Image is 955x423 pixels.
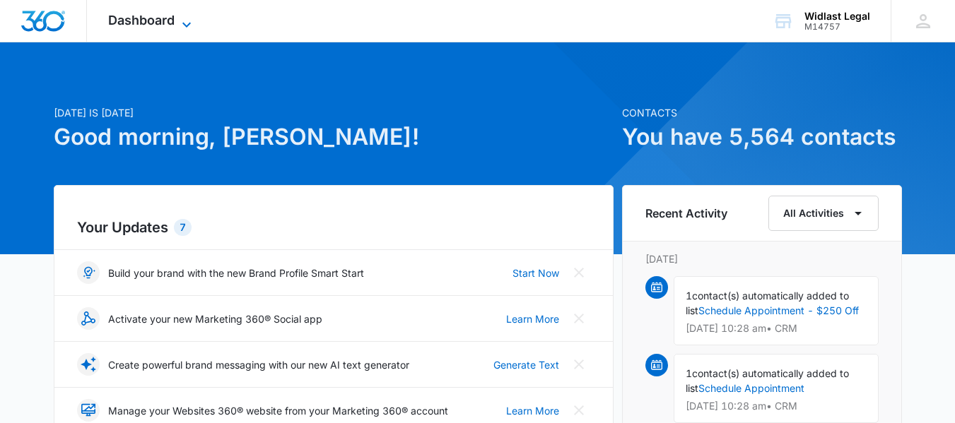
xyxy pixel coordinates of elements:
span: contact(s) automatically added to list [686,367,849,394]
a: Schedule Appointment [698,382,804,394]
p: Build your brand with the new Brand Profile Smart Start [108,266,364,280]
div: account name [804,11,870,22]
p: [DATE] 10:28 am • CRM [686,401,867,411]
button: Close [568,261,590,284]
a: Learn More [506,403,559,418]
h1: Good morning, [PERSON_NAME]! [54,120,614,154]
span: 1 [686,290,692,302]
a: Learn More [506,311,559,326]
div: 7 [174,219,192,236]
h2: Your Updates [77,217,590,238]
p: Contacts [622,105,902,120]
h1: You have 5,564 contacts [622,120,902,154]
button: All Activities [768,196,879,231]
p: Manage your Websites 360® website from your Marketing 360® account [108,403,448,418]
button: Close [568,307,590,330]
p: [DATE] 10:28 am • CRM [686,323,867,333]
a: Schedule Appointment - $250 Off [698,304,859,316]
button: Close [568,399,590,422]
div: account id [804,22,870,32]
p: [DATE] is [DATE] [54,105,614,120]
span: 1 [686,367,692,379]
a: Start Now [512,266,559,280]
button: Close [568,353,590,376]
p: Create powerful brand messaging with our new AI text generator [108,357,409,372]
h6: Recent Activity [645,205,727,222]
a: Generate Text [493,357,559,372]
p: [DATE] [645,251,879,266]
span: Dashboard [108,13,175,28]
span: contact(s) automatically added to list [686,290,849,316]
p: Activate your new Marketing 360® Social app [108,311,322,326]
